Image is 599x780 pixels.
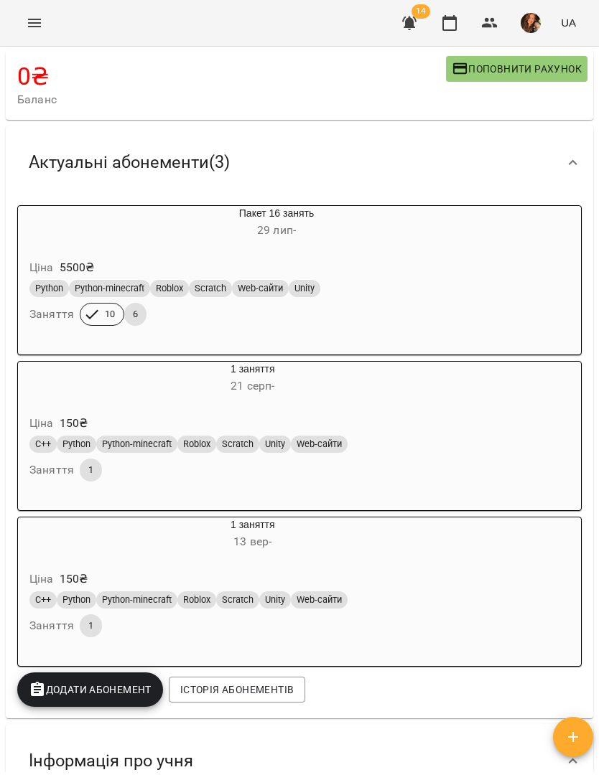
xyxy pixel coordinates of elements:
span: Scratch [216,593,259,606]
span: C++ [29,438,57,451]
span: Web-сайти [232,282,289,295]
span: Scratch [189,282,232,295]
button: Історія абонементів [169,677,305,703]
span: 6 [124,308,147,321]
h6: Заняття [29,304,74,324]
span: Unity [259,438,291,451]
button: UA [555,9,582,36]
span: UA [561,15,576,30]
span: Python [29,282,69,295]
h4: 0 ₴ [17,62,446,91]
div: Пакет 16 занять [18,206,535,240]
h6: Ціна [29,413,54,433]
span: Unity [259,593,291,606]
span: Roblox [177,438,216,451]
span: Python [57,593,96,606]
span: Roblox [177,593,216,606]
span: Python [57,438,96,451]
span: Актуальні абонементи ( 3 ) [29,151,230,174]
p: 150 ₴ [60,415,88,432]
h6: Заняття [29,616,74,636]
div: Актуальні абонементи(3) [6,126,593,199]
span: Баланс [17,91,446,108]
span: 1 [80,619,102,632]
span: Додати Абонемент [29,681,152,698]
button: Menu [17,6,52,40]
span: Roblox [150,282,189,295]
span: Інформація про учня [29,750,193,772]
span: 21 серп - [231,379,274,393]
span: Scratch [216,438,259,451]
span: Python-minecraft [69,282,150,295]
div: 1 заняття [18,517,488,552]
button: Пакет 16 занять29 лип- Ціна5500₴PythonPython-minecraftRobloxScratchWeb-сайтиUnityЗаняття106 [18,206,535,343]
span: 1 [80,464,102,476]
span: 13 вер - [233,535,271,548]
h6: Заняття [29,460,74,480]
span: 14 [412,4,430,19]
span: Web-сайти [291,438,348,451]
button: 1 заняття21 серп- Ціна150₴C++PythonPython-minecraftRobloxScratchUnityWeb-сайтиЗаняття1 [18,362,488,499]
img: ab4009e934c7439b32ac48f4cd77c683.jpg [521,13,541,33]
span: C++ [29,593,57,606]
span: 29 лип - [257,223,296,237]
h6: Ціна [29,569,54,589]
div: 1 заняття [18,362,488,396]
p: 5500 ₴ [60,259,95,276]
span: Unity [289,282,320,295]
button: 1 заняття13 вер- Ціна150₴C++PythonPython-minecraftRobloxScratchUnityWeb-сайтиЗаняття1 [18,517,488,654]
button: Поповнити рахунок [446,56,588,82]
span: Python-minecraft [96,438,177,451]
span: Історія абонементів [180,681,294,698]
span: Web-сайти [291,593,348,606]
span: 10 [96,308,124,321]
span: Python-minecraft [96,593,177,606]
h6: Ціна [29,258,54,278]
button: Додати Абонемент [17,672,163,707]
p: 150 ₴ [60,570,88,588]
span: Поповнити рахунок [452,60,582,77]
